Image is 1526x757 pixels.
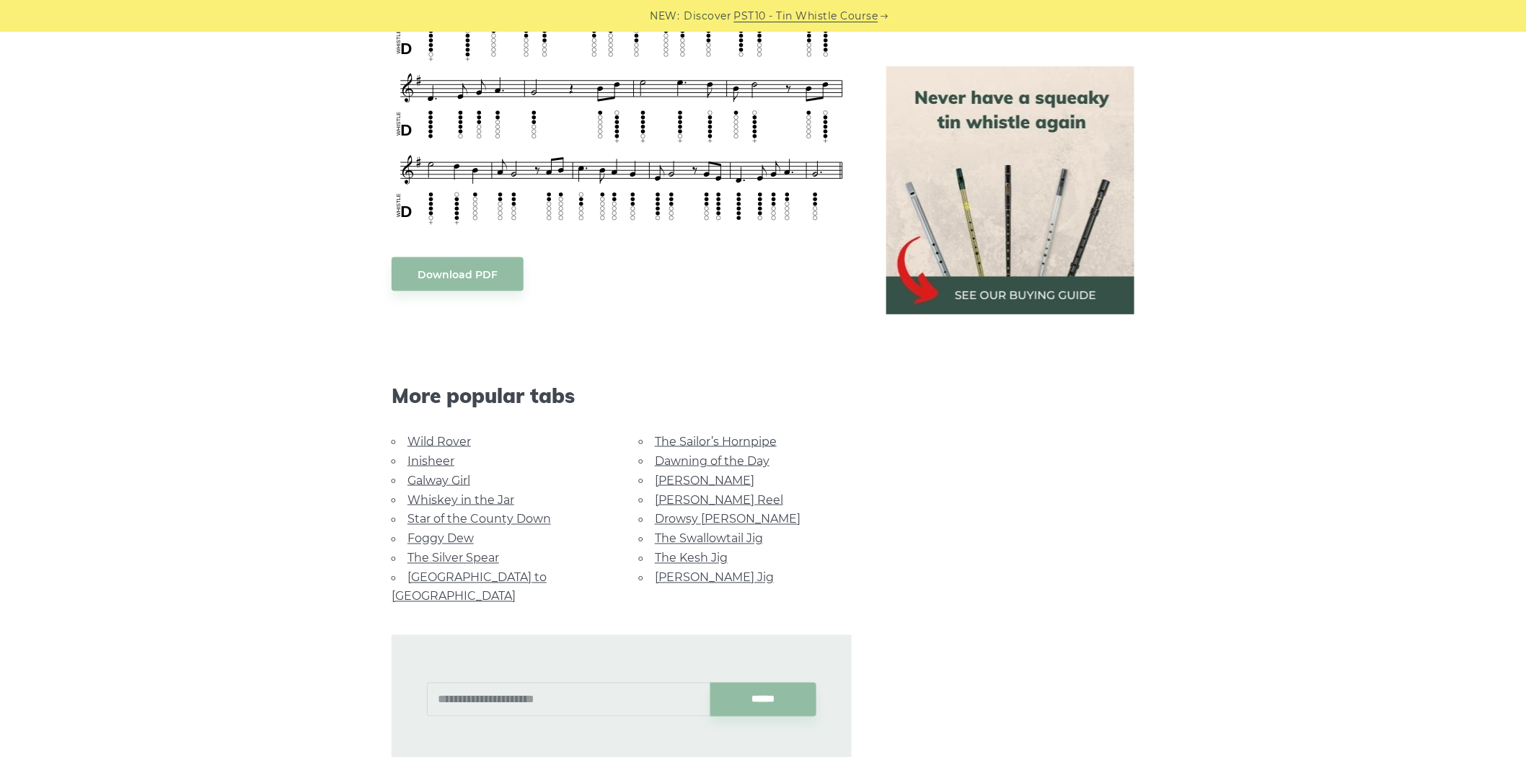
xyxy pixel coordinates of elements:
[650,8,680,25] span: NEW:
[392,257,524,291] a: Download PDF
[734,8,878,25] a: PST10 - Tin Whistle Course
[655,454,769,468] a: Dawning of the Day
[407,532,474,546] a: Foggy Dew
[886,66,1134,314] img: tin whistle buying guide
[407,454,454,468] a: Inisheer
[407,435,471,448] a: Wild Rover
[392,384,852,408] span: More popular tabs
[407,474,470,487] a: Galway Girl
[655,513,801,526] a: Drowsy [PERSON_NAME]
[407,493,514,507] a: Whiskey in the Jar
[684,8,732,25] span: Discover
[655,435,777,448] a: The Sailor’s Hornpipe
[407,552,499,565] a: The Silver Spear
[407,513,551,526] a: Star of the County Down
[655,552,728,565] a: The Kesh Jig
[655,571,774,585] a: [PERSON_NAME] Jig
[655,532,763,546] a: The Swallowtail Jig
[655,493,783,507] a: [PERSON_NAME] Reel
[392,571,547,603] a: [GEOGRAPHIC_DATA] to [GEOGRAPHIC_DATA]
[655,474,754,487] a: [PERSON_NAME]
